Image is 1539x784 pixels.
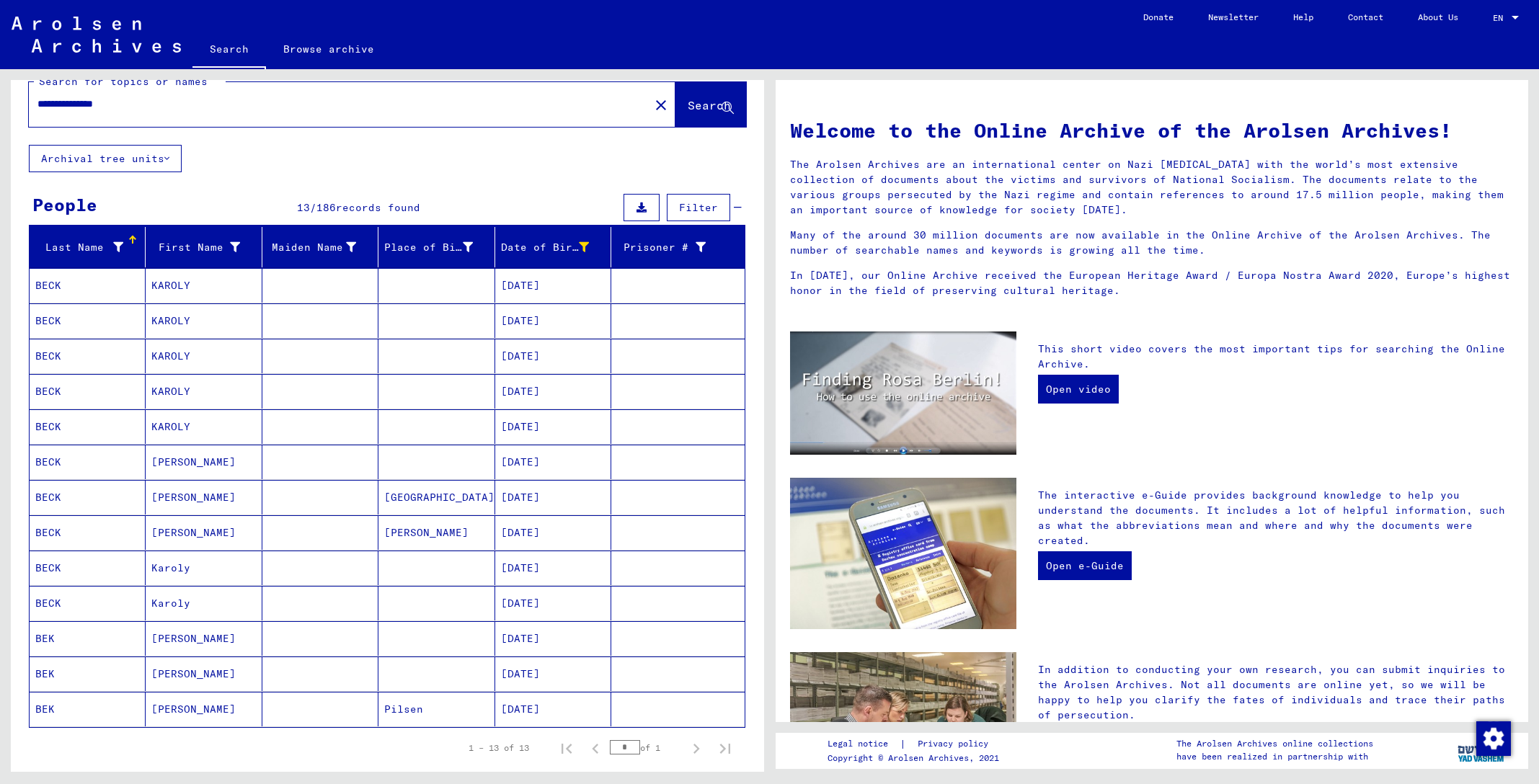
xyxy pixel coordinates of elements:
[146,409,262,444] mat-cell: KAROLY
[790,115,1514,146] h1: Welcome to the Online Archive of the Arolsen Archives!
[652,97,670,114] mat-icon: close
[378,515,494,550] mat-cell: [PERSON_NAME]
[1038,488,1514,548] p: The interactive e-Guide provides background knowledge to help you understand the documents. It in...
[146,268,262,303] mat-cell: KAROLY
[384,240,472,255] div: Place of Birth
[378,227,494,267] mat-header-cell: Place of Birth
[617,240,705,255] div: Prisoner #
[495,303,611,338] mat-cell: [DATE]
[297,201,310,214] span: 13
[336,201,420,214] span: records found
[610,741,682,754] div: of 1
[790,478,1017,629] img: eguide.jpg
[30,268,146,303] mat-cell: BECK
[1176,737,1373,750] p: The Arolsen Archives online collections
[495,515,611,550] mat-cell: [DATE]
[151,236,261,259] div: First Name
[146,656,262,691] mat-cell: [PERSON_NAME]
[29,145,182,172] button: Archival tree units
[146,515,262,550] mat-cell: [PERSON_NAME]
[30,480,146,514] mat-cell: BECK
[32,192,97,218] div: People
[146,621,262,656] mat-cell: [PERSON_NAME]
[146,374,262,409] mat-cell: KAROLY
[266,32,391,66] a: Browse archive
[146,551,262,585] mat-cell: Karoly
[30,656,146,691] mat-cell: BEK
[30,445,146,479] mat-cell: BECK
[30,621,146,656] mat-cell: BEK
[581,734,610,762] button: Previous page
[906,736,1006,752] a: Privacy policy
[268,236,378,259] div: Maiden Name
[790,331,1017,455] img: video.jpg
[384,236,494,259] div: Place of Birth
[39,75,208,88] mat-label: Search for topics or names
[495,227,611,267] mat-header-cell: Date of Birth
[790,157,1514,218] p: The Arolsen Archives are an international center on Nazi [MEDICAL_DATA] with the world’s most ext...
[146,227,262,267] mat-header-cell: First Name
[828,736,900,752] a: Legal notice
[12,17,181,53] img: Arolsen_neg.svg
[552,734,581,762] button: First page
[495,268,611,303] mat-cell: [DATE]
[1493,13,1509,23] span: EN
[146,303,262,338] mat-cell: KAROLY
[647,90,675,119] button: Clear
[495,374,611,409] mat-cell: [DATE]
[1038,662,1514,723] p: In addition to conducting your own research, you can submit inquiries to the Arolsen Archives. No...
[192,32,266,69] a: Search
[495,656,611,691] mat-cell: [DATE]
[262,227,378,267] mat-header-cell: Maiden Name
[30,339,146,373] mat-cell: BECK
[495,409,611,444] mat-cell: [DATE]
[790,268,1514,298] p: In [DATE], our Online Archive received the European Heritage Award / Europa Nostra Award 2020, Eu...
[146,480,262,514] mat-cell: [PERSON_NAME]
[30,227,146,267] mat-header-cell: Last Name
[30,303,146,338] mat-cell: BECK
[611,227,744,267] mat-header-cell: Prisoner #
[1455,732,1509,768] img: yv_logo.png
[30,586,146,620] mat-cell: BECK
[146,586,262,620] mat-cell: Karoly
[30,374,146,409] mat-cell: BECK
[495,339,611,373] mat-cell: [DATE]
[35,240,123,255] div: Last Name
[35,236,145,259] div: Last Name
[501,240,589,255] div: Date of Birth
[495,621,611,656] mat-cell: [DATE]
[688,98,731,112] span: Search
[682,734,711,762] button: Next page
[30,409,146,444] mat-cell: BECK
[1038,342,1514,372] p: This short video covers the most important tips for searching the Online Archive.
[30,692,146,726] mat-cell: BEK
[495,551,611,585] mat-cell: [DATE]
[316,201,336,214] span: 186
[828,736,1006,752] div: |
[617,236,727,259] div: Prisoner #
[151,240,239,255] div: First Name
[146,445,262,479] mat-cell: [PERSON_NAME]
[667,194,730,221] button: Filter
[378,480,494,514] mat-cell: [GEOGRAPHIC_DATA]
[268,240,356,255] div: Maiden Name
[469,741,529,754] div: 1 – 13 of 13
[378,692,494,726] mat-cell: Pilsen
[828,752,1006,765] p: Copyright © Arolsen Archives, 2021
[30,515,146,550] mat-cell: BECK
[146,692,262,726] mat-cell: [PERSON_NAME]
[1038,375,1119,404] a: Open video
[146,339,262,373] mat-cell: KAROLY
[790,228,1514,258] p: Many of the around 30 million documents are now available in the Online Archive of the Arolsen Ar...
[495,445,611,479] mat-cell: [DATE]
[1038,551,1132,580] a: Open e-Guide
[1476,721,1511,756] img: Change consent
[495,480,611,514] mat-cell: [DATE]
[310,201,316,214] span: /
[495,692,611,726] mat-cell: [DATE]
[501,236,611,259] div: Date of Birth
[675,82,746,127] button: Search
[679,201,718,214] span: Filter
[711,734,740,762] button: Last page
[30,551,146,585] mat-cell: BECK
